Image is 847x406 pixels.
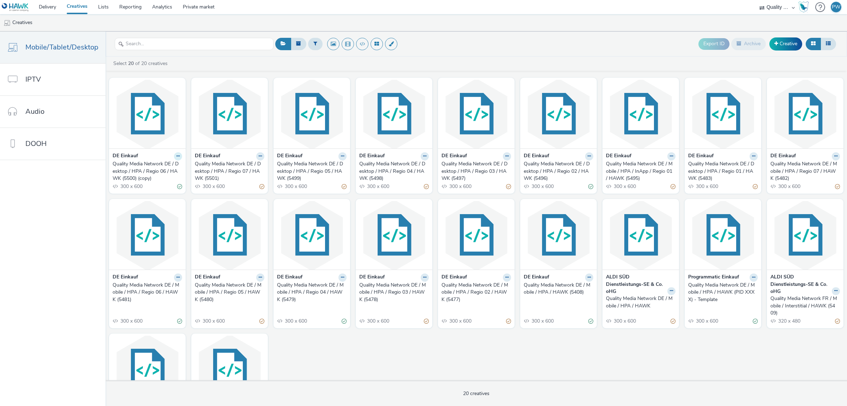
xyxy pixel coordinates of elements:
[770,273,830,295] strong: ALDI SÜD Dienstleistungs-SE & Co. oHG
[202,183,225,190] span: 300 x 600
[128,60,134,67] strong: 20
[193,335,266,404] img: Quality Media Network FR / Mobile / Interstitial / HAWK (5373) v2 visual
[259,317,264,325] div: Partially valid
[195,282,262,303] div: Quality Media Network DE / Mobile / HPA / Regio 05 / HAWK (5480)
[113,160,182,182] a: Quality Media Network DE / Desktop / HPA / Regio 06 / HAWK (5500) (copy)
[115,38,274,50] input: Search...
[606,273,666,295] strong: ALDI SÜD Dienstleistungs-SE & Co. oHG
[359,282,429,303] a: Quality Media Network DE / Mobile / HPA / Regio 03 / HAWK (5478)
[688,160,758,182] a: Quality Media Network DE / Desktop / HPA / Regio 01 / HAWK (5483)
[284,183,307,190] span: 300 x 600
[449,183,471,190] span: 300 x 600
[671,317,675,325] div: Partially valid
[606,295,673,310] div: Quality Media Network DE / Mobile / HPA / HAWK
[688,152,714,160] strong: DE Einkauf
[832,2,840,12] div: PW
[613,183,636,190] span: 300 x 600
[686,80,759,148] img: Quality Media Network DE / Desktop / HPA / Regio 01 / HAWK (5483) visual
[277,282,344,303] div: Quality Media Network DE / Mobile / HPA / Regio 04 / HAWK (5479)
[777,183,800,190] span: 300 x 600
[770,152,796,160] strong: DE Einkauf
[259,183,264,190] div: Partially valid
[753,183,758,190] div: Partially valid
[25,106,44,117] span: Audio
[277,152,302,160] strong: DE Einkauf
[698,38,729,49] button: Export ID
[366,183,389,190] span: 300 x 600
[441,282,511,303] a: Quality Media Network DE / Mobile / HPA / Regio 02 / HAWK (5477)
[524,160,590,182] div: Quality Media Network DE / Desktop / HPA / Regio 02 / HAWK (5496)
[113,282,182,303] a: Quality Media Network DE / Mobile / HPA / Regio 06 / HAWK (5481)
[113,273,138,282] strong: DE Einkauf
[342,183,347,190] div: Partially valid
[195,152,220,160] strong: DE Einkauf
[441,273,467,282] strong: DE Einkauf
[177,317,182,325] div: Valid
[506,317,511,325] div: Partially valid
[463,390,489,397] span: 20 creatives
[193,80,266,148] img: Quality Media Network DE / Desktop / HPA / Regio 07 / HAWK (5501) visual
[424,183,429,190] div: Partially valid
[25,139,47,149] span: DOOH
[821,38,836,50] button: Table
[524,152,549,160] strong: DE Einkauf
[277,282,347,303] a: Quality Media Network DE / Mobile / HPA / Regio 04 / HAWK (5479)
[177,183,182,190] div: Valid
[835,183,840,190] div: Partially valid
[277,273,302,282] strong: DE Einkauf
[25,74,41,84] span: IPTV
[359,152,385,160] strong: DE Einkauf
[113,152,138,160] strong: DE Einkauf
[769,80,842,148] img: Quality Media Network DE / Mobile / HPA / Regio 07 / HAWK (5482) visual
[441,152,467,160] strong: DE Einkauf
[835,317,840,325] div: Partially valid
[113,160,179,182] div: Quality Media Network DE / Desktop / HPA / Regio 06 / HAWK (5500) (copy)
[695,183,718,190] span: 300 x 600
[531,183,554,190] span: 300 x 600
[275,80,348,148] img: Quality Media Network DE / Desktop / HPA / Regio 05 / HAWK (5499) visual
[524,273,549,282] strong: DE Einkauf
[798,1,809,13] img: Hawk Academy
[606,295,675,310] a: Quality Media Network DE / Mobile / HPA / HAWK
[449,318,471,324] span: 300 x 600
[777,318,800,324] span: 320 x 480
[120,183,143,190] span: 300 x 600
[113,282,179,303] div: Quality Media Network DE / Mobile / HPA / Regio 06 / HAWK (5481)
[111,335,184,404] img: Quality Media Network DE / Mobile / HPA / HAWK (5408) visual
[195,282,264,303] a: Quality Media Network DE / Mobile / HPA / Regio 05 / HAWK (5480)
[440,201,513,270] img: Quality Media Network DE / Mobile / HPA / Regio 02 / HAWK (5477) visual
[524,282,590,296] div: Quality Media Network DE / Mobile / HPA / HAWK (5408)
[606,160,675,182] a: Quality Media Network DE / Mobile / HPA / InApp / Regio 01 / HAWK (5495)
[531,318,554,324] span: 300 x 600
[275,201,348,270] img: Quality Media Network DE / Mobile / HPA / Regio 04 / HAWK (5479) visual
[4,19,11,27] img: mobile
[798,1,812,13] a: Hawk Academy
[359,160,426,182] div: Quality Media Network DE / Desktop / HPA / Regio 04 / HAWK (5498)
[284,318,307,324] span: 300 x 600
[671,183,675,190] div: Partially valid
[111,80,184,148] img: Quality Media Network DE / Desktop / HPA / Regio 06 / HAWK (5500) (copy) visual
[441,160,508,182] div: Quality Media Network DE / Desktop / HPA / Regio 03 / HAWK (5497)
[770,295,840,317] a: Quality Media Network FR / Mobile / Interstitial / HAWK (5409)
[731,38,766,50] button: Archive
[277,160,347,182] a: Quality Media Network DE / Desktop / HPA / Regio 05 / HAWK (5499)
[441,282,508,303] div: Quality Media Network DE / Mobile / HPA / Regio 02 / HAWK (5477)
[770,160,840,182] a: Quality Media Network DE / Mobile / HPA / Regio 07 / HAWK (5482)
[604,80,677,148] img: Quality Media Network DE / Mobile / HPA / InApp / Regio 01 / HAWK (5495) visual
[688,160,755,182] div: Quality Media Network DE / Desktop / HPA / Regio 01 / HAWK (5483)
[806,38,821,50] button: Grid
[606,152,631,160] strong: DE Einkauf
[522,201,595,270] img: Quality Media Network DE / Mobile / HPA / HAWK (5408) visual
[688,282,758,303] a: Quality Media Network DE / Mobile / HPA / HAWK (PID XXXX) - Template
[424,317,429,325] div: Partially valid
[688,273,739,282] strong: Programmatic Einkauf
[113,60,170,67] a: Select of 20 creatives
[195,160,262,182] div: Quality Media Network DE / Desktop / HPA / Regio 07 / HAWK (5501)
[193,201,266,270] img: Quality Media Network DE / Mobile / HPA / Regio 05 / HAWK (5480) visual
[359,282,426,303] div: Quality Media Network DE / Mobile / HPA / Regio 03 / HAWK (5478)
[522,80,595,148] img: Quality Media Network DE / Desktop / HPA / Regio 02 / HAWK (5496) visual
[604,201,677,270] img: Quality Media Network DE / Mobile / HPA / HAWK visual
[25,42,98,52] span: Mobile/Tablet/Desktop
[588,317,593,325] div: Valid
[120,318,143,324] span: 300 x 600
